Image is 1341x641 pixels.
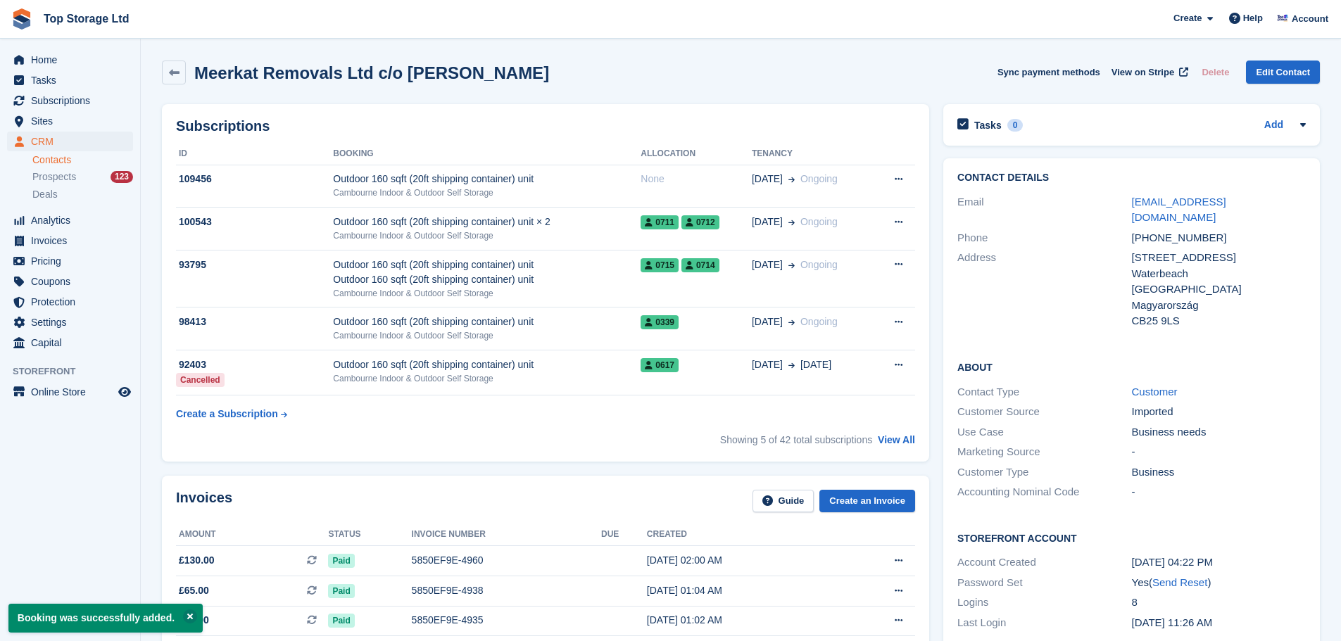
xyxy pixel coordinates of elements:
button: Sync payment methods [997,61,1100,84]
span: Paid [328,554,354,568]
div: Email [957,194,1131,226]
button: Delete [1196,61,1235,84]
a: Guide [753,490,814,513]
div: Business needs [1132,424,1306,440]
a: Create a Subscription [176,401,287,427]
div: 92403 [176,357,333,372]
h2: About [957,360,1306,374]
span: Prospects [32,170,76,184]
span: Invoices [31,231,115,250]
span: £55.00 [179,613,209,628]
a: [EMAIL_ADDRESS][DOMAIN_NAME] [1132,196,1226,224]
a: Contacts [32,153,133,167]
div: [DATE] 04:22 PM [1132,554,1306,571]
a: menu [7,50,133,70]
span: Paid [328,614,354,628]
a: View on Stripe [1106,61,1191,84]
span: [DATE] [752,315,783,329]
span: 0714 [681,258,719,272]
span: Showing 5 of 42 total subscriptions [720,434,872,445]
div: Customer Source [957,404,1131,420]
div: 100543 [176,215,333,229]
div: Last Login [957,615,1131,631]
div: Cambourne Indoor & Outdoor Self Storage [333,287,641,300]
a: menu [7,333,133,353]
th: Tenancy [752,143,874,165]
a: Deals [32,187,133,202]
span: Analytics [31,210,115,230]
div: Outdoor 160 sqft (20ft shipping container) unit [333,315,641,329]
div: 98413 [176,315,333,329]
div: 93795 [176,258,333,272]
div: [DATE] 01:04 AM [647,583,840,598]
span: Tasks [31,70,115,90]
a: Prospects 123 [32,170,133,184]
div: [DATE] 02:00 AM [647,553,840,568]
a: Preview store [116,383,133,400]
a: Top Storage Ltd [38,7,134,30]
div: Accounting Nominal Code [957,484,1131,500]
span: [DATE] [752,258,783,272]
a: menu [7,231,133,250]
span: £130.00 [179,553,215,568]
div: Use Case [957,424,1131,440]
span: View on Stripe [1112,65,1174,80]
th: Amount [176,523,328,546]
a: menu [7,251,133,271]
a: Add [1264,118,1283,134]
div: 8 [1132,595,1306,611]
span: [DATE] [800,357,831,372]
span: Pricing [31,251,115,271]
div: Cancelled [176,373,225,387]
div: Imported [1132,404,1306,420]
span: Capital [31,333,115,353]
div: Contact Type [957,384,1131,400]
div: Logins [957,595,1131,611]
div: Cambourne Indoor & Outdoor Self Storage [333,372,641,385]
span: Sites [31,111,115,131]
span: Ongoing [800,259,838,270]
div: Marketing Source [957,444,1131,460]
span: Protection [31,292,115,312]
span: Help [1243,11,1263,25]
div: Cambourne Indoor & Outdoor Self Storage [333,186,641,199]
h2: Storefront Account [957,531,1306,545]
div: [DATE] 01:02 AM [647,613,840,628]
th: Invoice number [412,523,601,546]
div: Password Set [957,575,1131,591]
span: Deals [32,188,58,201]
a: Customer [1132,386,1178,398]
span: Paid [328,584,354,598]
span: Online Store [31,382,115,402]
a: Send Reset [1152,576,1207,588]
div: Address [957,250,1131,329]
div: - [1132,484,1306,500]
span: Ongoing [800,173,838,184]
h2: Invoices [176,490,232,513]
h2: Subscriptions [176,118,915,134]
div: [GEOGRAPHIC_DATA] [1132,281,1306,298]
p: Booking was successfully added. [8,604,203,633]
h2: Tasks [974,119,1002,132]
span: ( ) [1149,576,1211,588]
a: menu [7,132,133,151]
div: [STREET_ADDRESS] [1132,250,1306,266]
th: Allocation [641,143,752,165]
div: Yes [1132,575,1306,591]
div: Business [1132,464,1306,481]
div: - [1132,444,1306,460]
div: Outdoor 160 sqft (20ft shipping container) unit [333,172,641,186]
div: 0 [1007,119,1024,132]
span: 0339 [641,315,679,329]
a: Edit Contact [1246,61,1320,84]
span: Create [1173,11,1202,25]
span: Ongoing [800,316,838,327]
div: Create a Subscription [176,407,278,421]
span: 0712 [681,215,719,229]
span: [DATE] [752,357,783,372]
th: Created [647,523,840,546]
div: Outdoor 160 sqft (20ft shipping container) unit [333,357,641,372]
span: 0715 [641,258,679,272]
div: Cambourne Indoor & Outdoor Self Storage [333,229,641,242]
a: menu [7,382,133,402]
